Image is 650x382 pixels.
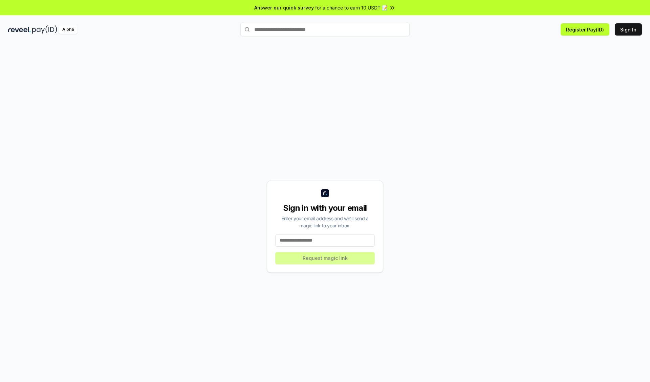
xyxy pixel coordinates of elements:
button: Sign In [615,23,642,36]
div: Sign in with your email [275,203,375,214]
img: pay_id [32,25,57,34]
div: Alpha [59,25,78,34]
div: Enter your email address and we’ll send a magic link to your inbox. [275,215,375,229]
span: for a chance to earn 10 USDT 📝 [315,4,388,11]
img: reveel_dark [8,25,31,34]
button: Register Pay(ID) [561,23,609,36]
span: Answer our quick survey [254,4,314,11]
img: logo_small [321,189,329,197]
